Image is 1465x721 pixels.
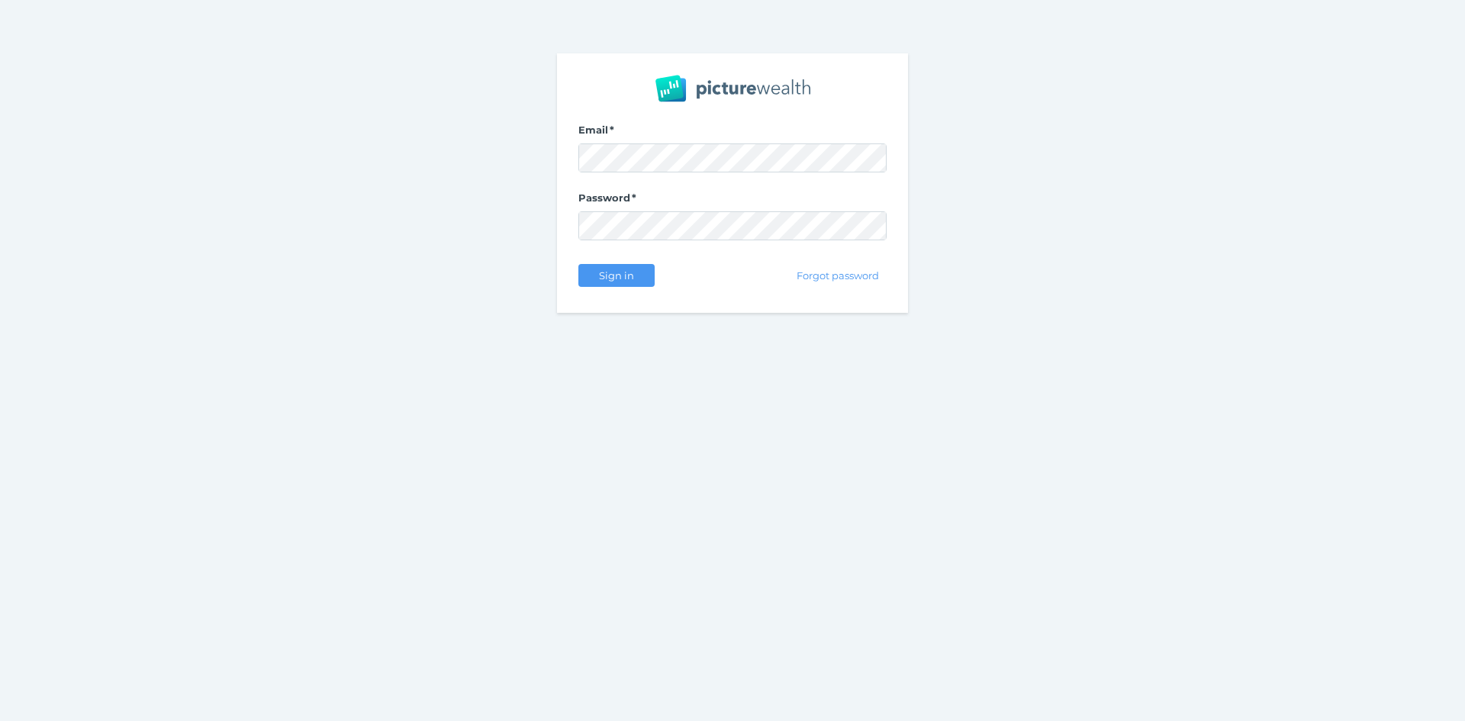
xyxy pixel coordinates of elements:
[790,269,886,282] span: Forgot password
[578,124,887,143] label: Email
[578,192,887,211] label: Password
[790,264,887,287] button: Forgot password
[578,264,655,287] button: Sign in
[655,75,810,102] img: PW
[592,269,640,282] span: Sign in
